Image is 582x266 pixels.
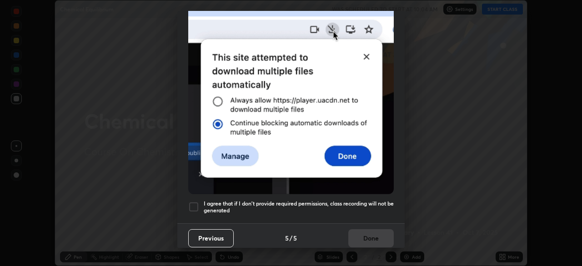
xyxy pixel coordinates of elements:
[290,233,292,243] h4: /
[285,233,289,243] h4: 5
[188,229,234,247] button: Previous
[204,200,394,214] h5: I agree that if I don't provide required permissions, class recording will not be generated
[293,233,297,243] h4: 5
